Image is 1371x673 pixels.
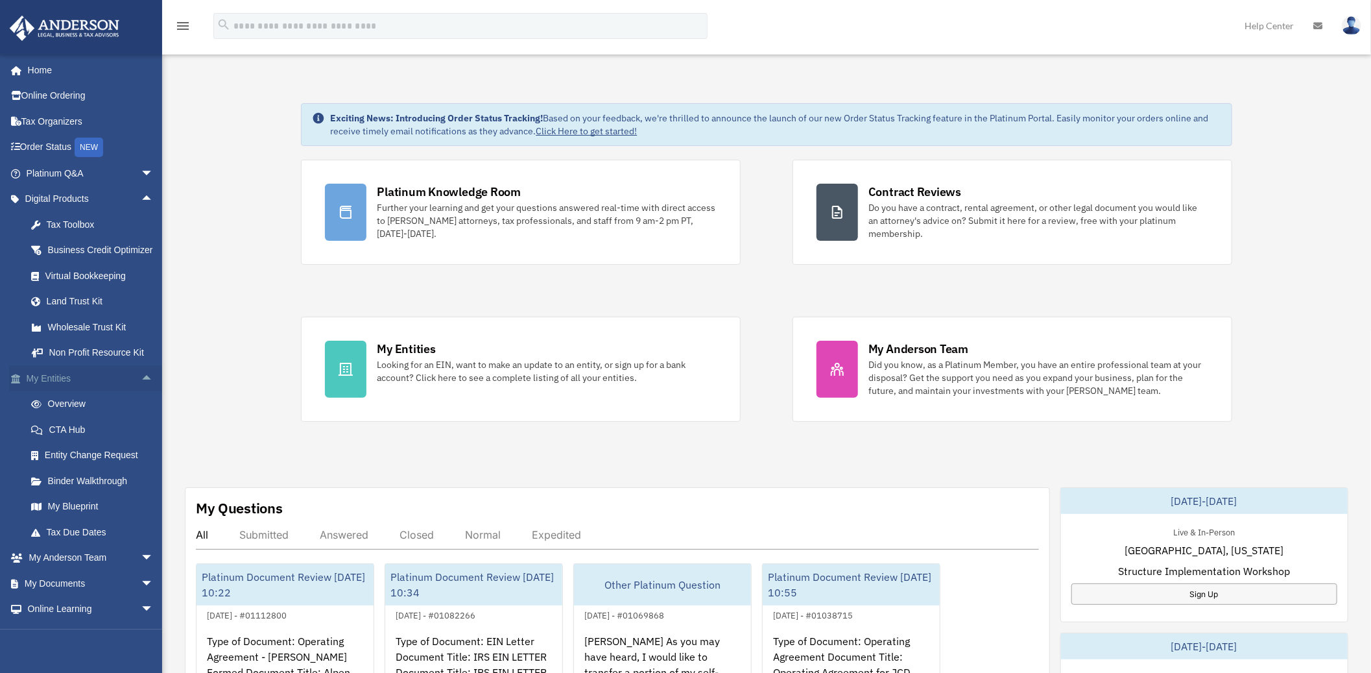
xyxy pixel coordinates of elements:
div: My Anderson Team [868,341,968,357]
a: My Anderson Teamarrow_drop_down [9,545,173,571]
div: Did you know, as a Platinum Member, you have an entire professional team at your disposal? Get th... [868,358,1208,397]
a: Platinum Q&Aarrow_drop_down [9,160,173,186]
a: Tax Organizers [9,108,173,134]
div: My Questions [196,498,283,518]
span: arrow_drop_down [141,160,167,187]
a: Overview [18,391,173,417]
div: Expedited [532,528,581,541]
span: arrow_drop_down [141,622,167,648]
a: Contract Reviews Do you have a contract, rental agreement, or other legal document you would like... [793,160,1232,265]
a: Land Trust Kit [18,289,173,315]
a: Tax Toolbox [18,212,173,238]
a: Sign Up [1071,583,1338,605]
div: Non Profit Resource Kit [45,345,157,361]
div: [DATE] - #01112800 [197,607,297,621]
div: Other Platinum Question [574,564,751,606]
div: My Entities [377,341,435,357]
div: Contract Reviews [868,184,961,200]
div: Answered [320,528,368,541]
span: [GEOGRAPHIC_DATA], [US_STATE] [1125,543,1283,558]
span: arrow_drop_up [141,186,167,213]
div: NEW [75,138,103,157]
a: Online Ordering [9,83,173,109]
a: CTA Hub [18,417,173,443]
div: Do you have a contract, rental agreement, or other legal document you would like an attorney's ad... [868,201,1208,240]
span: arrow_drop_down [141,545,167,572]
a: Click Here to get started! [536,125,637,137]
a: Non Profit Resource Kit [18,340,173,366]
div: Live & In-Person [1163,524,1245,538]
i: search [217,18,231,32]
a: Wholesale Trust Kit [18,314,173,340]
div: [DATE] - #01038715 [763,607,863,621]
a: Binder Walkthrough [18,468,173,494]
a: Online Learningarrow_drop_down [9,596,173,622]
div: Further your learning and get your questions answered real-time with direct access to [PERSON_NAM... [377,201,717,240]
div: All [196,528,208,541]
a: Digital Productsarrow_drop_up [9,186,173,212]
img: User Pic [1342,16,1361,35]
a: Tax Due Dates [18,519,173,545]
a: menu [175,23,191,34]
div: Submitted [239,528,289,541]
a: My Entities Looking for an EIN, want to make an update to an entity, or sign up for a bank accoun... [301,317,741,422]
a: Business Credit Optimizer [18,238,173,263]
div: Normal [465,528,501,541]
div: Closed [399,528,434,541]
div: [DATE] - #01082266 [385,607,486,621]
div: Tax Toolbox [45,217,157,233]
div: Platinum Document Review [DATE] 10:34 [385,564,562,606]
div: [DATE]-[DATE] [1061,633,1348,659]
a: Order StatusNEW [9,134,173,161]
div: Platinum Document Review [DATE] 10:55 [763,564,940,606]
div: [DATE] - #01069868 [574,607,674,621]
div: Wholesale Trust Kit [45,319,157,336]
div: Platinum Document Review [DATE] 10:22 [197,564,374,606]
div: Platinum Knowledge Room [377,184,521,200]
span: Structure Implementation Workshop [1118,563,1290,579]
a: My Documentsarrow_drop_down [9,570,173,596]
a: Entity Change Request [18,443,173,469]
a: Platinum Knowledge Room Further your learning and get your questions answered real-time with dire... [301,160,741,265]
a: My Anderson Team Did you know, as a Platinum Member, you have an entire professional team at your... [793,317,1232,422]
div: Land Trust Kit [45,293,157,310]
a: My Blueprint [18,494,173,520]
a: Home [9,57,167,83]
a: Billingarrow_drop_down [9,622,173,648]
i: menu [175,18,191,34]
a: My Entitiesarrow_drop_up [9,365,173,391]
span: arrow_drop_down [141,596,167,623]
span: arrow_drop_down [141,570,167,597]
div: Business Credit Optimizer [45,242,157,258]
a: Virtual Bookkeeping [18,263,173,289]
img: Anderson Advisors Platinum Portal [6,16,123,41]
div: Virtual Bookkeeping [45,268,157,284]
span: arrow_drop_up [141,365,167,392]
div: Based on your feedback, we're thrilled to announce the launch of our new Order Status Tracking fe... [330,112,1221,138]
strong: Exciting News: Introducing Order Status Tracking! [330,112,543,124]
div: [DATE]-[DATE] [1061,488,1348,514]
div: Looking for an EIN, want to make an update to an entity, or sign up for a bank account? Click her... [377,358,717,384]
